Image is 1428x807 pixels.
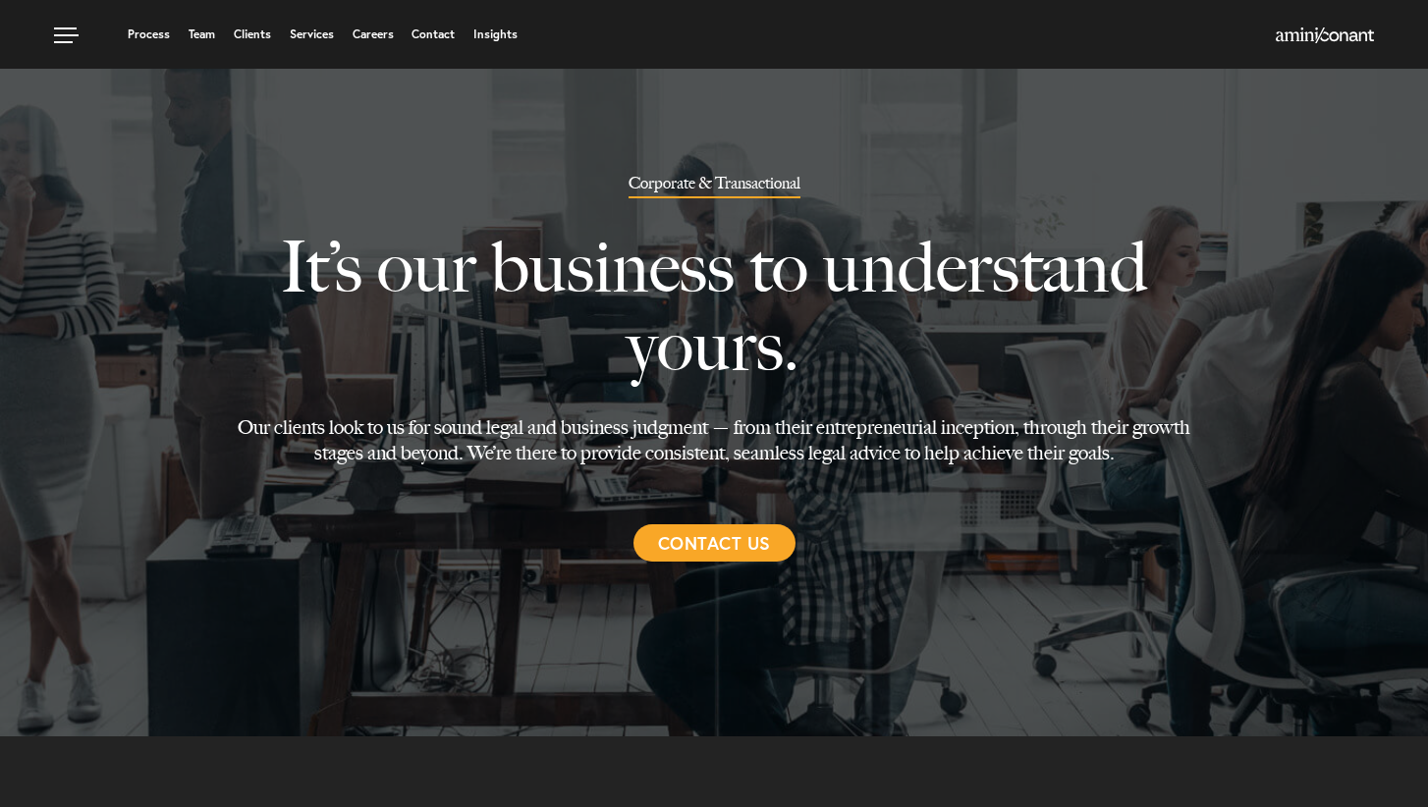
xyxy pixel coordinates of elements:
a: Services [290,28,334,40]
span: Contact Us [658,524,771,562]
h1: Corporate & Transactional [629,176,800,198]
img: Amini & Conant [1276,27,1374,43]
a: Contact Us [633,524,796,562]
a: Process [128,28,170,40]
a: Careers [353,28,394,40]
a: Clients [234,28,271,40]
p: Our clients look to us for sound legal and business judgment — from their entrepreneurial incepti... [226,414,1202,465]
a: Home [1276,28,1374,44]
a: Contact [412,28,455,40]
p: It’s our business to understand yours. [226,198,1202,414]
a: Insights [473,28,518,40]
a: Team [189,28,215,40]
